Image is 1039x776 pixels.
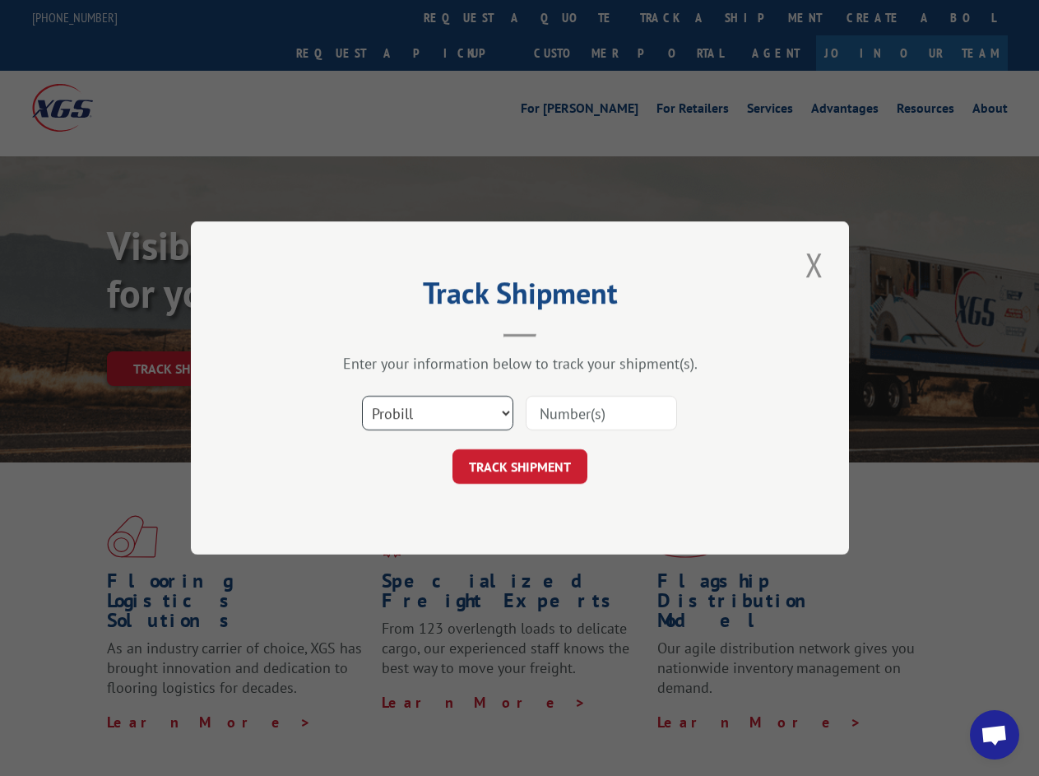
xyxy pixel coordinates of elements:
div: Enter your information below to track your shipment(s). [273,354,767,373]
button: TRACK SHIPMENT [452,449,587,484]
button: Close modal [800,242,828,287]
h2: Track Shipment [273,281,767,313]
a: Open chat [970,710,1019,760]
input: Number(s) [526,396,677,430]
